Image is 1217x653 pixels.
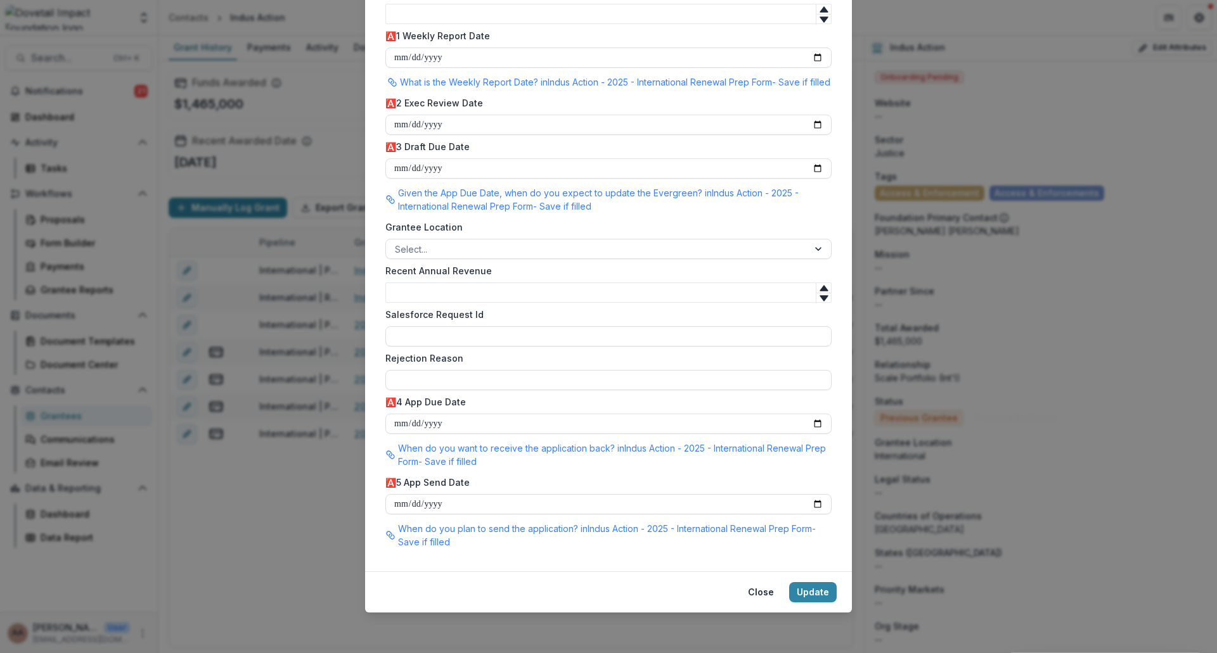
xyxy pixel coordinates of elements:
[789,582,837,602] button: Update
[385,352,824,365] label: Rejection Reason
[398,441,832,468] p: When do you want to receive the application back? in Indus Action - 2025 - International Renewal ...
[385,264,824,277] label: Recent Annual Revenue
[385,140,824,153] label: 🅰️3 Draft Due Date
[385,96,824,110] label: 🅰️2 Exec Review Date
[398,522,832,548] p: When do you plan to send the application? in Indus Action - 2025 - International Renewal Prep For...
[385,220,824,234] label: Grantee Location
[385,29,824,42] label: 🅰️1 Weekly Report Date
[400,75,830,89] p: What is the Weekly Report Date? in Indus Action - 2025 - International Renewal Prep Form - Save i...
[385,476,824,489] label: 🅰️5 App Send Date
[385,308,824,321] label: Salesforce Request Id
[740,582,782,602] button: Close
[398,186,832,213] p: Given the App Due Date, when do you expect to update the Evergreen? in Indus Action - 2025 - Inte...
[385,395,824,409] label: 🅰️4 App Due Date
